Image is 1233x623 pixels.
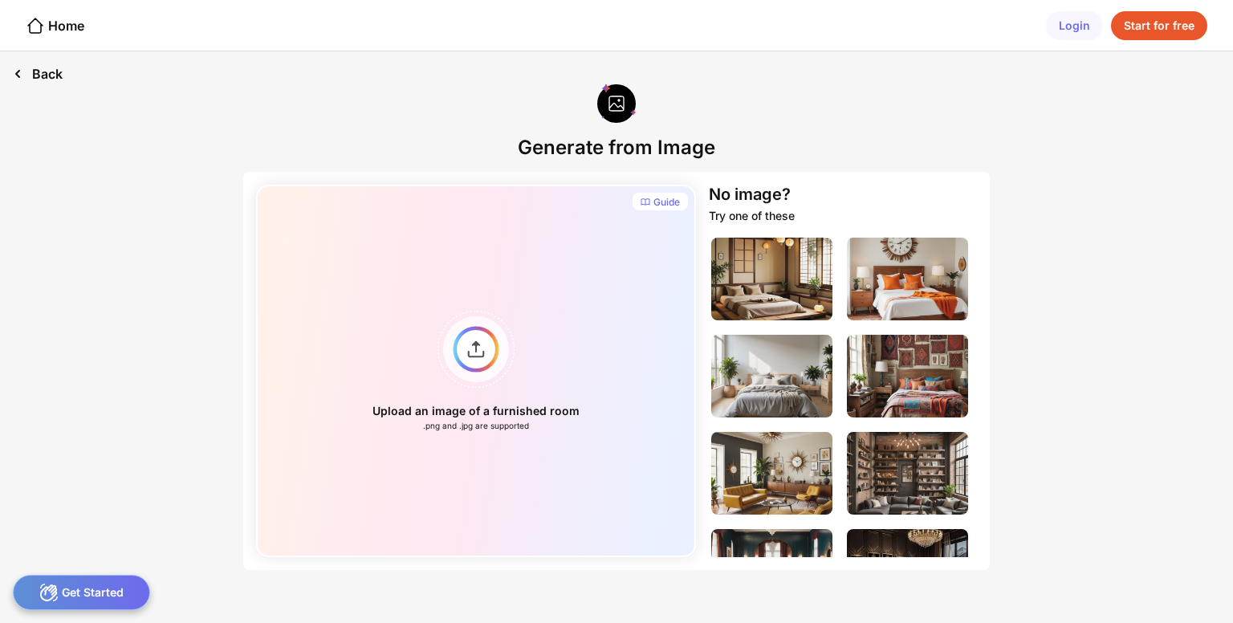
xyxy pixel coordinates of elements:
[711,238,832,320] img: bedroomImage1.jpg
[13,575,150,610] div: Get Started
[711,432,832,515] img: livingRoomImage1.jpg
[653,196,680,209] div: Guide
[1046,11,1103,40] div: Login
[1111,11,1207,40] div: Start for free
[709,209,795,222] div: Try one of these
[847,529,968,612] img: livingRoomImage4.jpg
[711,529,832,612] img: livingRoomImage3.jpg
[26,16,84,35] div: Home
[847,238,968,320] img: bedroomImage2.jpg
[518,136,715,159] div: Generate from Image
[711,335,832,417] img: bedroomImage3.jpg
[847,335,968,417] img: bedroomImage4.jpg
[709,185,791,204] div: No image?
[847,432,968,515] img: livingRoomImage2.jpg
